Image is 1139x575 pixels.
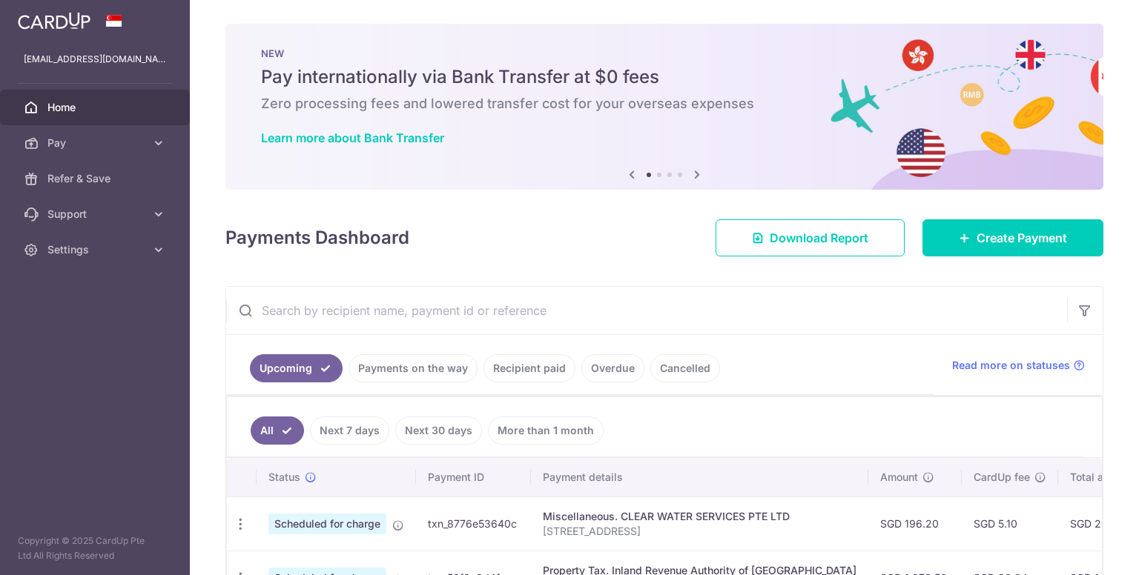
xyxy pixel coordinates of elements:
h4: Payments Dashboard [225,225,409,251]
img: Bank transfer banner [225,24,1103,190]
td: txn_8776e53640c [416,496,531,551]
td: SGD 196.20 [868,496,962,551]
a: Payments on the way [349,354,478,382]
td: SGD 5.10 [962,496,1058,551]
a: Recipient paid [483,354,575,382]
p: NEW [261,47,1068,59]
p: [EMAIL_ADDRESS][DOMAIN_NAME] [24,52,166,67]
span: Support [47,207,145,222]
input: Search by recipient name, payment id or reference [226,287,1067,334]
a: Download Report [716,219,905,256]
th: Payment ID [416,458,531,496]
span: CardUp fee [974,470,1030,485]
span: Pay [47,136,145,150]
span: Home [47,100,145,115]
a: Next 30 days [395,416,482,445]
span: Read more on statuses [952,358,1070,373]
a: Learn more about Bank Transfer [261,130,444,145]
p: [STREET_ADDRESS] [543,524,856,539]
th: Payment details [531,458,868,496]
h5: Pay internationally via Bank Transfer at $0 fees [261,65,1068,89]
h6: Zero processing fees and lowered transfer cost for your overseas expenses [261,95,1068,113]
a: More than 1 month [488,416,604,445]
a: Overdue [581,354,644,382]
a: Cancelled [650,354,720,382]
a: Upcoming [250,354,343,382]
a: Create Payment [922,219,1103,256]
span: Settings [47,242,145,257]
span: Amount [880,470,918,485]
a: Next 7 days [310,416,389,445]
div: Miscellaneous. CLEAR WATER SERVICES PTE LTD [543,509,856,524]
span: Refer & Save [47,171,145,186]
a: Read more on statuses [952,358,1085,373]
span: Create Payment [977,229,1067,247]
span: Scheduled for charge [268,513,386,534]
img: CardUp [18,12,90,30]
span: Status [268,470,300,485]
a: All [251,416,304,445]
span: Total amt. [1070,470,1119,485]
span: Download Report [770,229,868,247]
iframe: Opens a widget where you can find more information [1044,531,1124,568]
